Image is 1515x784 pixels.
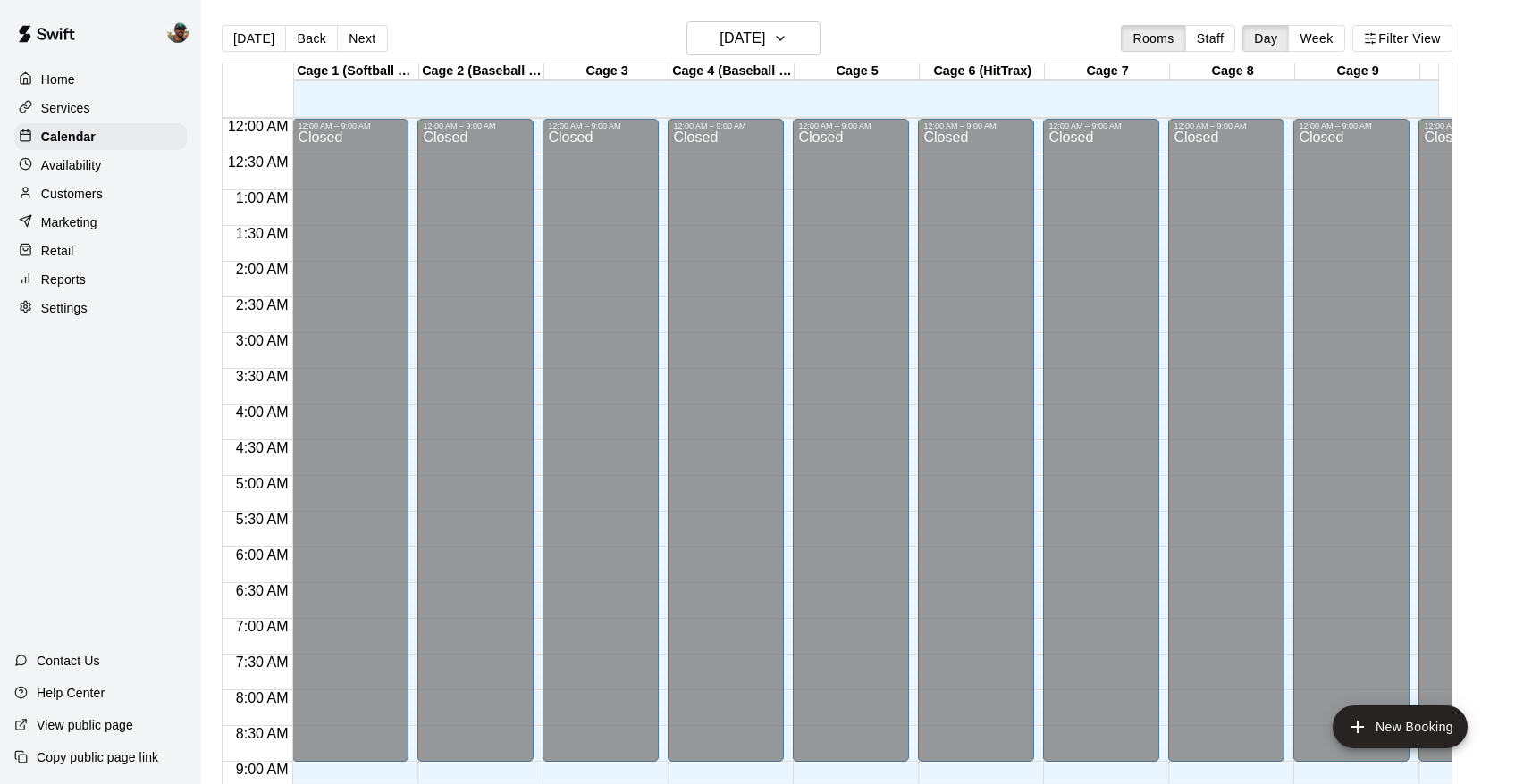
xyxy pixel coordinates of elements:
[669,63,795,80] div: Cage 4 (Baseball Pitching Machine)
[231,333,293,348] span: 3:00 AM
[423,121,528,130] div: 12:00 AM – 9:00 AM
[231,619,293,634] span: 7:00 AM
[1048,130,1154,768] div: Closed
[14,209,187,236] a: Marketing
[231,226,293,241] span: 1:30 AM
[548,121,653,130] div: 12:00 AM – 9:00 AM
[1043,119,1159,762] div: 12:00 AM – 9:00 AM: Closed
[231,440,293,455] span: 4:30 AM
[14,95,187,121] a: Services
[1045,63,1170,80] div: Cage 7
[231,655,293,670] span: 7:30 AM
[1174,130,1279,768] div: Closed
[292,119,408,762] div: 12:00 AM – 9:00 AM: Closed
[298,121,403,130] div: 12:00 AM – 9:00 AM
[294,63,419,80] div: Cage 1 (Softball Pitching Machine)
[37,716,133,734] p: View public page
[1121,25,1185,52] button: Rooms
[41,213,97,231] p: Marketing
[231,762,293,777] span: 9:00 AM
[1333,705,1468,748] button: add
[37,684,105,702] p: Help Center
[543,119,659,762] div: 12:00 AM – 9:00 AM: Closed
[337,25,387,52] button: Next
[231,405,293,420] span: 4:00 AM
[231,583,293,598] span: 6:30 AM
[14,180,187,207] a: Customers
[41,242,74,260] p: Retail
[544,63,669,80] div: Cage 3
[1293,119,1410,762] div: 12:00 AM – 9:00 AM: Closed
[793,119,909,762] div: 12:00 AM – 9:00 AM: Closed
[41,71,75,88] p: Home
[923,130,1029,768] div: Closed
[41,299,88,317] p: Settings
[720,26,765,51] h6: [DATE]
[231,726,293,741] span: 8:30 AM
[223,154,293,170] span: 12:30 AM
[673,121,779,130] div: 12:00 AM – 9:00 AM
[1185,25,1236,52] button: Staff
[37,652,100,670] p: Contact Us
[795,63,920,80] div: Cage 5
[14,152,187,179] a: Availability
[423,130,528,768] div: Closed
[1299,121,1404,130] div: 12:00 AM – 9:00 AM
[798,130,904,768] div: Closed
[231,690,293,705] span: 8:00 AM
[1168,119,1284,762] div: 12:00 AM – 9:00 AM: Closed
[686,21,821,55] button: [DATE]
[1295,63,1420,80] div: Cage 9
[1048,121,1154,130] div: 12:00 AM – 9:00 AM
[41,156,102,174] p: Availability
[41,185,103,203] p: Customers
[14,266,187,293] a: Reports
[417,119,534,762] div: 12:00 AM – 9:00 AM: Closed
[1170,63,1295,80] div: Cage 8
[298,130,403,768] div: Closed
[918,119,1034,762] div: 12:00 AM – 9:00 AM: Closed
[285,25,338,52] button: Back
[1299,130,1404,768] div: Closed
[1174,121,1279,130] div: 12:00 AM – 9:00 AM
[14,66,187,93] a: Home
[14,238,187,264] a: Retail
[164,14,201,50] div: Ben Boykin
[1288,25,1344,52] button: Week
[14,123,187,150] a: Calendar
[231,547,293,563] span: 6:00 AM
[231,297,293,313] span: 2:30 AM
[41,99,90,117] p: Services
[548,130,653,768] div: Closed
[231,190,293,205] span: 1:00 AM
[37,748,158,766] p: Copy public page link
[222,25,286,52] button: [DATE]
[231,476,293,491] span: 5:00 AM
[419,63,544,80] div: Cage 2 (Baseball Pitching Machine)
[798,121,904,130] div: 12:00 AM – 9:00 AM
[231,262,293,277] span: 2:00 AM
[668,119,784,762] div: 12:00 AM – 9:00 AM: Closed
[673,130,779,768] div: Closed
[231,512,293,527] span: 5:30 AM
[41,128,96,146] p: Calendar
[231,369,293,384] span: 3:30 AM
[167,21,189,43] img: Ben Boykin
[1242,25,1289,52] button: Day
[41,271,86,288] p: Reports
[14,295,187,321] a: Settings
[1352,25,1452,52] button: Filter View
[923,121,1029,130] div: 12:00 AM – 9:00 AM
[920,63,1045,80] div: Cage 6 (HitTrax)
[223,119,293,134] span: 12:00 AM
